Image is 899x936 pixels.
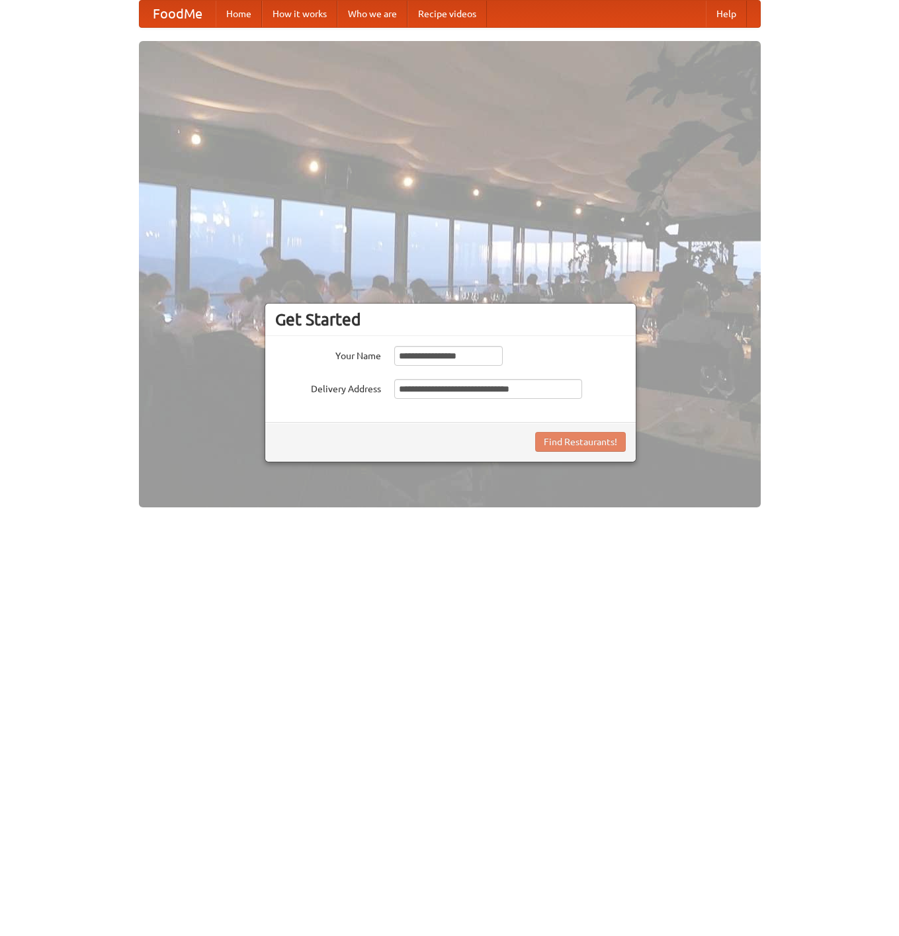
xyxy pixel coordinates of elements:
[216,1,262,27] a: Home
[407,1,487,27] a: Recipe videos
[262,1,337,27] a: How it works
[706,1,747,27] a: Help
[140,1,216,27] a: FoodMe
[337,1,407,27] a: Who we are
[275,346,381,362] label: Your Name
[275,310,626,329] h3: Get Started
[535,432,626,452] button: Find Restaurants!
[275,379,381,396] label: Delivery Address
